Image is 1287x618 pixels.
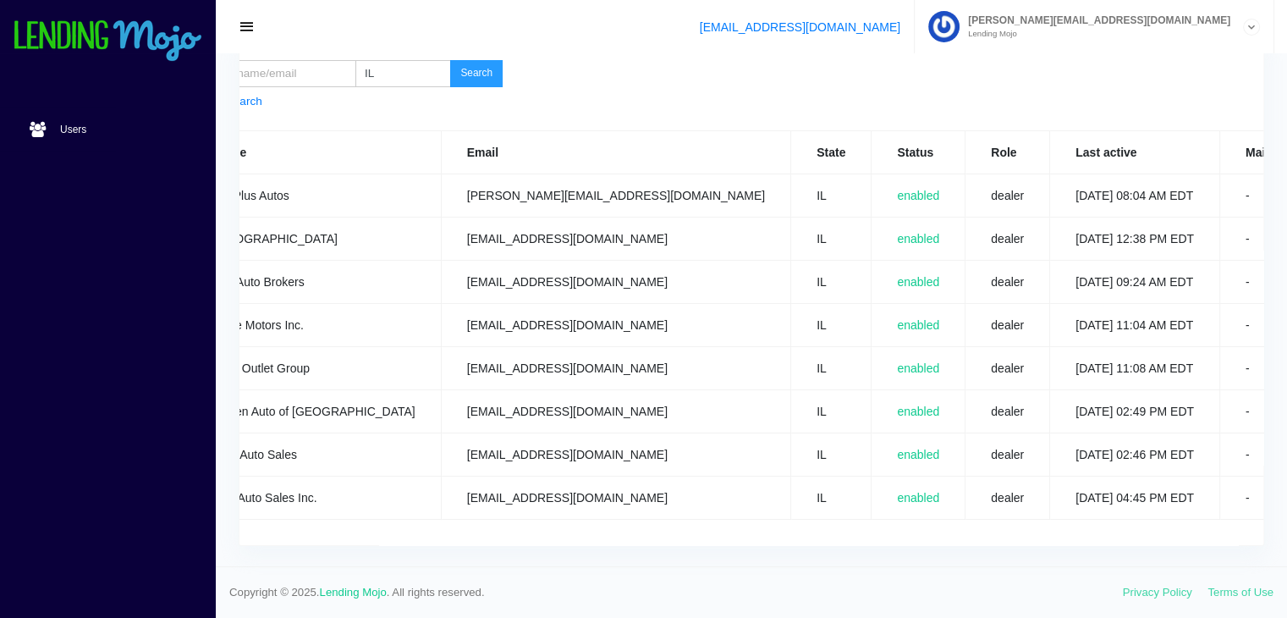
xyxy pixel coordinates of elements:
[189,304,442,347] td: Drive Motors Inc.
[441,477,790,520] td: [EMAIL_ADDRESS][DOMAIN_NAME]
[320,586,387,599] a: Lending Mojo
[441,390,790,433] td: [EMAIL_ADDRESS][DOMAIN_NAME]
[1050,131,1220,174] th: Last active
[897,232,939,246] span: enabled
[897,405,939,418] span: enabled
[189,433,442,477] td: TAC Auto Sales
[700,20,900,34] a: [EMAIL_ADDRESS][DOMAIN_NAME]
[188,60,355,87] input: Search name/email
[441,174,790,218] td: [PERSON_NAME][EMAIL_ADDRESS][DOMAIN_NAME]
[60,124,86,135] span: Users
[928,11,960,42] img: Profile image
[1050,261,1220,304] td: [DATE] 09:24 AM EDT
[965,131,1050,174] th: Role
[355,60,451,87] input: State
[189,477,442,520] td: I-80 Auto Sales Inc.
[791,304,872,347] td: IL
[441,347,790,390] td: [EMAIL_ADDRESS][DOMAIN_NAME]
[791,477,872,520] td: IL
[13,20,203,63] img: logo-small.png
[189,347,442,390] td: Auto Outlet Group
[897,491,939,505] span: enabled
[189,174,442,218] td: CarPlus Autos
[897,448,939,461] span: enabled
[965,390,1050,433] td: dealer
[791,131,872,174] th: State
[229,584,1123,601] span: Copyright © 2025. . All rights reserved.
[965,433,1050,477] td: dealer
[965,218,1050,261] td: dealer
[1050,174,1220,218] td: [DATE] 08:04 AM EDT
[1050,218,1220,261] td: [DATE] 12:38 PM EDT
[189,131,442,174] th: Name
[791,347,872,390] td: IL
[897,361,939,375] span: enabled
[965,261,1050,304] td: dealer
[441,261,790,304] td: [EMAIL_ADDRESS][DOMAIN_NAME]
[1050,347,1220,390] td: [DATE] 11:08 AM EDT
[450,60,503,87] button: Search
[965,304,1050,347] td: dealer
[189,261,442,304] td: Tab Auto Brokers
[897,275,939,289] span: enabled
[189,218,442,261] td: [GEOGRAPHIC_DATA]
[791,261,872,304] td: IL
[1207,586,1273,599] a: Terms of Use
[897,318,939,332] span: enabled
[441,218,790,261] td: [EMAIL_ADDRESS][DOMAIN_NAME]
[791,218,872,261] td: IL
[441,433,790,477] td: [EMAIL_ADDRESS][DOMAIN_NAME]
[965,174,1050,218] td: dealer
[1050,477,1220,520] td: [DATE] 04:45 PM EDT
[965,477,1050,520] td: dealer
[441,131,790,174] th: Email
[965,347,1050,390] td: dealer
[960,30,1230,38] small: Lending Mojo
[791,433,872,477] td: IL
[960,15,1230,25] span: [PERSON_NAME][EMAIL_ADDRESS][DOMAIN_NAME]
[872,131,965,174] th: Status
[897,189,939,202] span: enabled
[189,390,442,433] td: Driven Auto of [GEOGRAPHIC_DATA]
[791,390,872,433] td: IL
[1123,586,1192,599] a: Privacy Policy
[791,174,872,218] td: IL
[441,304,790,347] td: [EMAIL_ADDRESS][DOMAIN_NAME]
[1050,433,1220,477] td: [DATE] 02:46 PM EDT
[1050,390,1220,433] td: [DATE] 02:49 PM EDT
[1050,304,1220,347] td: [DATE] 11:04 AM EDT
